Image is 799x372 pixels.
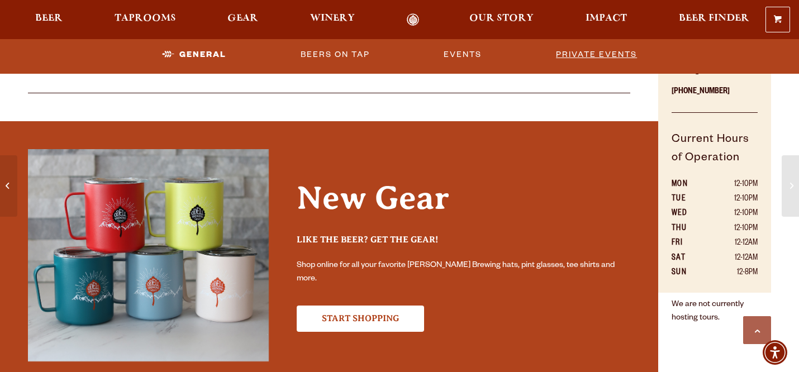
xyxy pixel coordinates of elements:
th: SUN [672,266,707,280]
span: Winery [310,14,355,23]
td: 12-12am [707,251,758,266]
span: Beer [35,14,63,23]
td: 12-12am [707,236,758,251]
a: Beer Finder [672,13,757,26]
h5: Current Hours of Operation [672,131,758,178]
th: MON [672,178,707,192]
th: THU [672,222,707,236]
span: Our Story [469,14,534,23]
h3: Like the beer? Get the gear! [297,234,630,255]
a: Odell Home [392,13,434,26]
p: [PHONE_NUMBER] [672,79,758,113]
img: Internal Promo Images [28,149,269,361]
a: Our Story [462,13,541,26]
span: Taprooms [115,14,176,23]
a: Beers on Tap [296,42,374,68]
a: Impact [578,13,634,26]
a: Beer [28,13,70,26]
p: Shop online for all your favorite [PERSON_NAME] Brewing hats, pint glasses, tee shirts and more. [297,259,630,286]
h2: New Gear [297,179,630,228]
p: We are not currently hosting tours. [672,292,758,325]
a: General [158,42,231,68]
span: Gear [227,14,258,23]
td: 12-10pm [707,178,758,192]
td: 12-10pm [707,207,758,221]
a: Scroll to top [743,316,771,344]
th: FRI [672,236,707,251]
a: Gear Store (opens in a new window) [297,306,424,331]
span: Impact [586,14,627,23]
th: SAT [672,251,707,266]
th: WED [672,207,707,221]
a: Private Events [551,42,641,68]
td: 12-10pm [707,222,758,236]
a: Winery [303,13,362,26]
a: Events [439,42,486,68]
a: Gear [220,13,265,26]
td: 12-8pm [707,266,758,280]
div: Accessibility Menu [763,340,787,365]
a: Taprooms [107,13,183,26]
span: Beer Finder [679,14,749,23]
td: 12-10pm [707,192,758,207]
th: TUE [672,192,707,207]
